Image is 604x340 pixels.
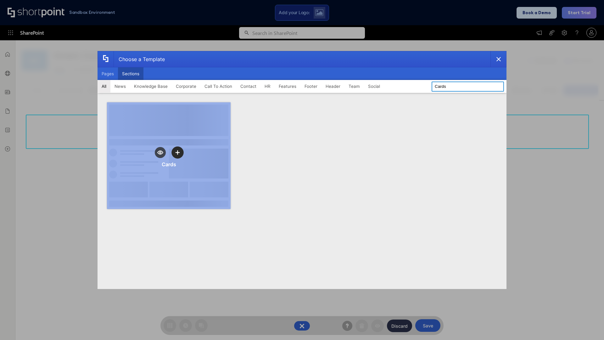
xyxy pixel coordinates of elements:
[162,161,176,167] div: Cards
[260,80,275,93] button: HR
[322,80,344,93] button: Header
[98,51,506,289] div: template selector
[344,80,364,93] button: Team
[114,51,165,67] div: Choose a Template
[110,80,130,93] button: News
[573,310,604,340] iframe: Chat Widget
[432,82,504,92] input: Search
[236,80,260,93] button: Contact
[364,80,384,93] button: Social
[172,80,200,93] button: Corporate
[98,80,110,93] button: All
[300,80,322,93] button: Footer
[275,80,300,93] button: Features
[118,67,143,80] button: Sections
[98,67,118,80] button: Pages
[200,80,236,93] button: Call To Action
[130,80,172,93] button: Knowledge Base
